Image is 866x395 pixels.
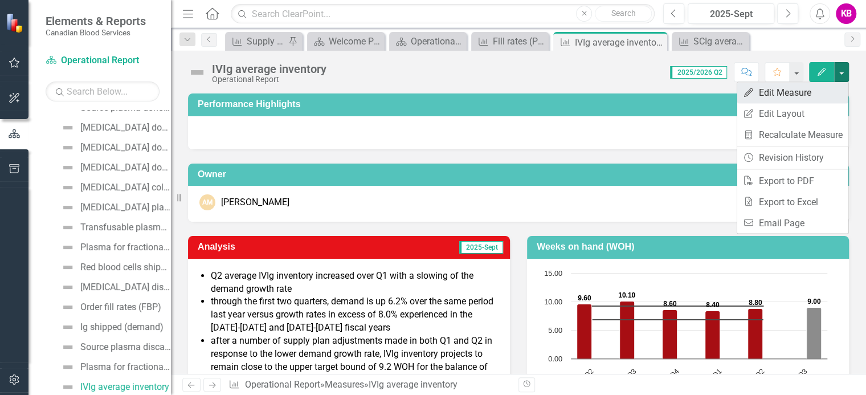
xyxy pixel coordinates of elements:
[61,141,75,154] img: Not Defined
[58,198,171,217] a: [MEDICAL_DATA] platelet collections
[544,298,562,306] text: 10.00
[675,34,746,48] a: SCIg average inventory
[211,295,499,335] li: through the first two quarters, demand is up 6.2% over the same period last year versus growth ra...
[593,307,822,359] g: Forecast, series 4 of 4. Bar series with 6 bars.
[80,382,169,392] div: IVIg average inventory
[544,269,562,278] text: 15.00
[737,191,848,212] a: Export to Excel
[618,291,635,299] text: 10.10
[737,103,848,124] a: Edit Layout
[46,54,160,67] a: Operational Report
[329,34,382,48] div: Welcome Page
[748,308,763,359] path: 2025/2026 Q2, 8.8. IVIg inventory.
[58,358,171,376] a: Plasma for fractionation (litres shipped)
[198,99,843,109] h3: Performance Highlights
[80,362,171,372] div: Plasma for fractionation (litres shipped)
[58,119,171,137] a: [MEDICAL_DATA] donor base (active donors)
[46,14,146,28] span: Elements & Reports
[537,242,843,252] h3: Weeks on hand (WOH)
[577,304,592,359] path: 2024/2025 Q2, 9.6. IVIg inventory.
[590,317,766,322] g: Lower target, series 3 of 4. Line with 6 data points.
[228,378,509,392] div: » »
[212,63,326,75] div: IVIg average inventory
[80,162,171,173] div: [MEDICAL_DATA] donor frequency
[706,301,720,309] text: 8.40
[663,310,677,359] path: 2024/2025 Q4, 8.6. IVIg inventory.
[459,241,503,254] span: 2025-Sept
[61,241,75,254] img: Not Defined
[369,379,457,390] div: IVIg average inventory
[80,322,164,332] div: Ig shipped (demand)
[663,300,677,308] text: 8.60
[548,355,562,363] text: 0.00
[474,34,546,48] a: Fill rates (PPRP)
[737,212,848,233] a: Email Page
[620,301,635,359] path: 2024/2025 Q3, 10.1. IVIg inventory.
[61,380,75,394] img: Not Defined
[578,294,591,302] text: 9.60
[247,34,285,48] div: Supply Chain - PPRP
[61,340,75,354] img: Not Defined
[493,34,546,48] div: Fill rates (PPRP)
[310,34,382,48] a: Welcome Page
[80,282,171,292] div: [MEDICAL_DATA] discard rate
[80,342,171,352] div: Source plasma discard rate
[58,178,171,197] a: [MEDICAL_DATA] collections
[58,298,161,316] a: Order fill rates (FBP)
[575,35,664,50] div: IVIg average inventory
[198,169,843,180] h3: Owner
[61,360,75,374] img: Not Defined
[188,63,206,82] img: Not Defined
[749,299,762,307] text: 8.80
[61,320,75,334] img: Not Defined
[58,158,171,177] a: [MEDICAL_DATA] donor frequency
[693,34,746,48] div: SCIg average inventory
[80,262,171,272] div: Red blood cells shipped (demand)
[245,379,320,390] a: Operational Report
[58,238,171,256] a: Plasma for fractionation (litres collected)
[807,307,822,359] path: 2025/2026 Q3, 9. Forecast.
[836,3,856,24] button: KB
[61,300,75,314] img: Not Defined
[411,34,464,48] div: Operational Reports
[58,318,164,336] a: Ig shipped (demand)
[61,121,75,135] img: Not Defined
[80,123,171,133] div: [MEDICAL_DATA] donor base (active donors)
[46,82,160,101] input: Search Below...
[231,4,655,24] input: Search ClearPoint...
[58,258,171,276] a: Red blood cells shipped (demand)
[611,9,636,18] span: Search
[211,270,499,296] li: Q2 average IVIg inventory increased over Q1 with a slowing of the demand growth rate
[80,202,171,213] div: [MEDICAL_DATA] platelet collections
[61,280,75,294] img: Not Defined
[61,181,75,194] img: Not Defined
[807,298,821,306] text: 9.00
[548,326,562,335] text: 5.00
[221,196,289,209] div: [PERSON_NAME]
[392,34,464,48] a: Operational Reports
[595,6,652,22] button: Search
[61,221,75,234] img: Not Defined
[692,7,770,21] div: 2025-Sept
[80,222,171,233] div: Transfusable plasma collections (litres)
[212,75,326,84] div: Operational Report
[58,278,171,296] a: [MEDICAL_DATA] discard rate
[737,170,848,191] a: Export to PDF
[61,161,75,174] img: Not Defined
[670,66,727,79] span: 2025/2026 Q2
[325,379,364,390] a: Measures
[80,302,161,312] div: Order fill rates (FBP)
[80,242,171,253] div: Plasma for fractionation (litres collected)
[61,260,75,274] img: Not Defined
[590,304,766,308] g: Upper target, series 2 of 4. Line with 6 data points.
[228,34,285,48] a: Supply Chain - PPRP
[199,194,215,210] div: AM
[688,3,774,24] button: 2025-Sept
[577,273,807,359] g: IVIg inventory, series 1 of 4. Bar series with 6 bars.
[46,28,146,37] small: Canadian Blood Services
[705,311,720,359] path: 2025/2026 Q1, 8.4. IVIg inventory.
[737,147,848,168] a: Revision History
[58,139,171,157] a: [MEDICAL_DATA] donor base churn (new, reinstated, lapsed)
[737,124,848,145] a: Recalculate Measure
